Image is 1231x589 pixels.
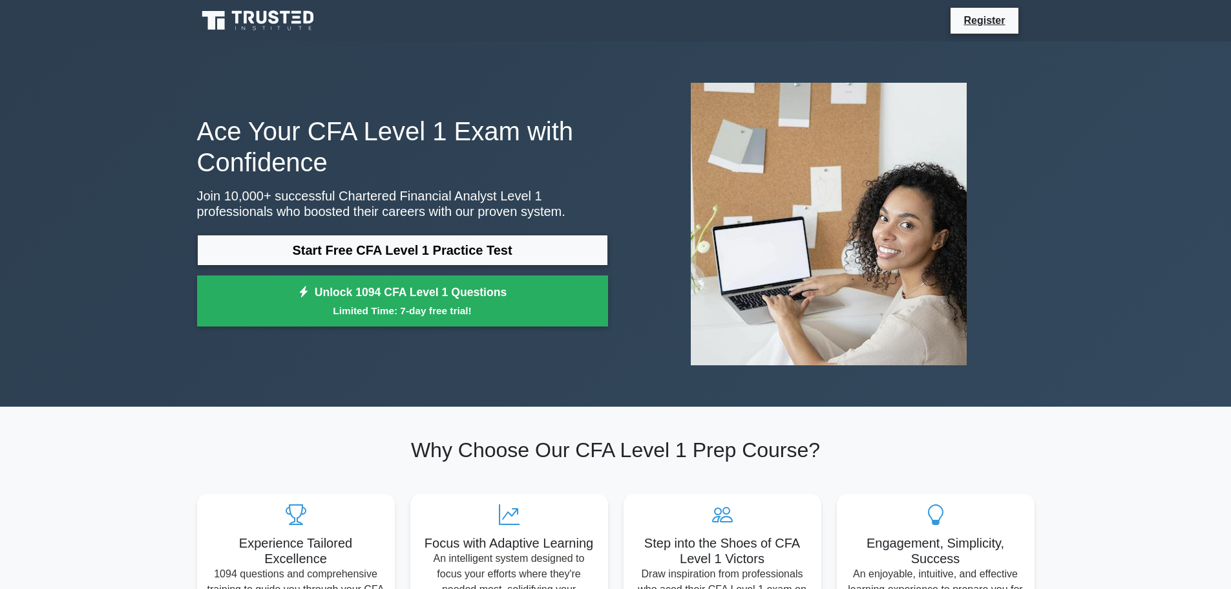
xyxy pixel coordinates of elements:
[197,116,608,178] h1: Ace Your CFA Level 1 Exam with Confidence
[197,438,1035,462] h2: Why Choose Our CFA Level 1 Prep Course?
[634,535,811,566] h5: Step into the Shoes of CFA Level 1 Victors
[213,303,592,318] small: Limited Time: 7-day free trial!
[956,12,1013,28] a: Register
[197,235,608,266] a: Start Free CFA Level 1 Practice Test
[207,535,384,566] h5: Experience Tailored Excellence
[847,535,1024,566] h5: Engagement, Simplicity, Success
[197,188,608,219] p: Join 10,000+ successful Chartered Financial Analyst Level 1 professionals who boosted their caree...
[421,535,598,551] h5: Focus with Adaptive Learning
[197,275,608,327] a: Unlock 1094 CFA Level 1 QuestionsLimited Time: 7-day free trial!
